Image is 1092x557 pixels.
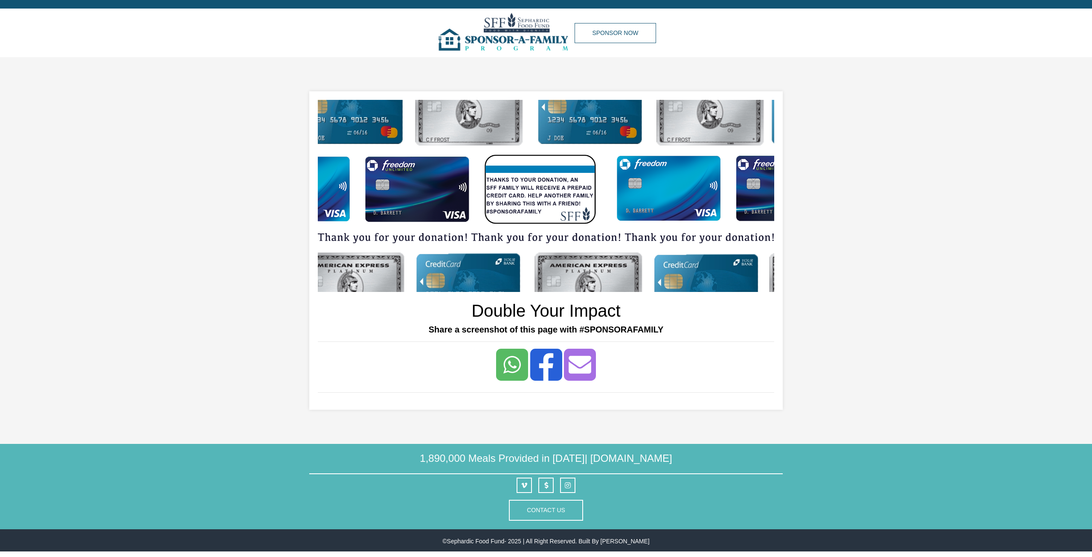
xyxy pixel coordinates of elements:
[318,100,774,292] img: img
[309,452,783,474] h4: 1,890,000 Meals Provided in [DATE]
[318,324,774,335] h5: Share a screenshot of this page with #SPONSORAFAMILY
[436,9,575,57] img: img
[447,538,505,545] a: Sephardic Food Fund
[585,452,587,464] span: |
[575,23,656,43] a: Sponsor Now
[564,349,596,381] a: Share to Email
[309,538,783,545] p: © - 2025 | All Right Reserved. Built By [PERSON_NAME]
[527,507,565,513] a: Contact Us
[509,500,583,521] button: Contact Us
[590,452,672,464] a: [DOMAIN_NAME]
[530,349,562,381] a: Share to Facebook
[496,349,528,381] a: Share to <span class="translation_missing" title="translation missing: en.social_share_button.wha...
[471,300,620,321] h1: Double Your Impact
